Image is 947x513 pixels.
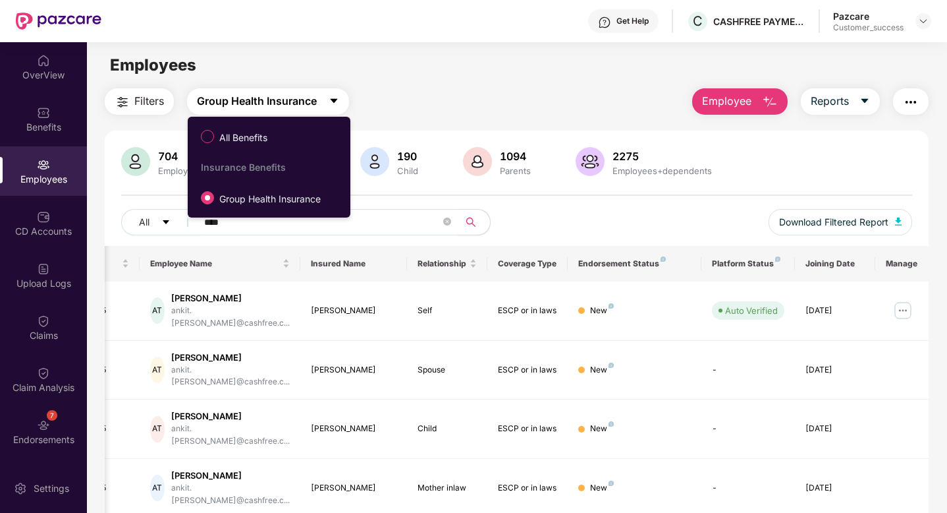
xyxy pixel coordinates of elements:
div: Platform Status [712,258,784,269]
div: Endorsement Status [578,258,691,269]
img: svg+xml;base64,PHN2ZyB4bWxucz0iaHR0cDovL3d3dy53My5vcmcvMjAwMC9zdmciIHhtbG5zOnhsaW5rPSJodHRwOi8vd3... [121,147,150,176]
th: Joining Date [795,246,875,282]
div: ESCP or in laws [498,482,557,495]
div: Employees+dependents [610,166,715,176]
div: Child [418,423,477,435]
div: [PERSON_NAME] [311,423,397,435]
div: AT [150,297,165,324]
div: 1094 [497,150,533,163]
img: svg+xml;base64,PHN2ZyB4bWxucz0iaHR0cDovL3d3dy53My5vcmcvMjAwMC9zdmciIHhtbG5zOnhsaW5rPSJodHRwOi8vd3... [576,147,605,176]
div: ESCP or in laws [498,423,557,435]
div: 1955 [86,364,129,377]
div: ankit.[PERSON_NAME]@cashfree.c... [171,423,290,448]
span: Group Health Insurance [214,192,326,206]
span: All [139,215,149,229]
img: svg+xml;base64,PHN2ZyB4bWxucz0iaHR0cDovL3d3dy53My5vcmcvMjAwMC9zdmciIHdpZHRoPSI4IiBoZWlnaHQ9IjgiIH... [775,256,780,262]
div: Mother inlaw [418,482,477,495]
span: close-circle [443,218,451,226]
img: svg+xml;base64,PHN2ZyBpZD0iQ2xhaW0iIHhtbG5zPSJodHRwOi8vd3d3LnczLm9yZy8yMDAwL3N2ZyIgd2lkdGg9IjIwIi... [37,367,50,380]
span: caret-down [161,218,171,228]
div: Get Help [616,16,649,26]
span: Employees [110,55,196,75]
span: Filters [134,93,164,109]
img: svg+xml;base64,PHN2ZyBpZD0iQmVuZWZpdHMiIHhtbG5zPSJodHRwOi8vd3d3LnczLm9yZy8yMDAwL3N2ZyIgd2lkdGg9Ij... [37,106,50,119]
div: 1955 [86,423,129,435]
th: Relationship [407,246,487,282]
td: - [701,341,795,400]
img: svg+xml;base64,PHN2ZyB4bWxucz0iaHR0cDovL3d3dy53My5vcmcvMjAwMC9zdmciIHdpZHRoPSI4IiBoZWlnaHQ9IjgiIH... [609,481,614,486]
div: [PERSON_NAME] [171,292,290,305]
img: svg+xml;base64,PHN2ZyBpZD0iQ0RfQWNjb3VudHMiIGRhdGEtbmFtZT0iQ0QgQWNjb3VudHMiIHhtbG5zPSJodHRwOi8vd3... [37,210,50,224]
img: svg+xml;base64,PHN2ZyB4bWxucz0iaHR0cDovL3d3dy53My5vcmcvMjAwMC9zdmciIHhtbG5zOnhsaW5rPSJodHRwOi8vd3... [463,147,492,176]
div: [DATE] [805,305,865,317]
div: [PERSON_NAME] [171,469,290,482]
button: Group Health Insurancecaret-down [187,88,349,115]
th: Manage [875,246,929,282]
th: Coverage Type [487,246,568,282]
div: 1955 [86,305,129,317]
span: Reports [811,93,849,109]
span: Group Health Insurance [197,93,317,109]
img: svg+xml;base64,PHN2ZyB4bWxucz0iaHR0cDovL3d3dy53My5vcmcvMjAwMC9zdmciIHdpZHRoPSI4IiBoZWlnaHQ9IjgiIH... [661,256,666,262]
div: CASHFREE PAYMENTS INDIA PVT. LTD. [713,15,805,28]
button: Reportscaret-down [801,88,880,115]
div: ESCP or in laws [498,364,557,377]
div: New [590,305,614,317]
span: Employee [702,93,751,109]
img: svg+xml;base64,PHN2ZyB4bWxucz0iaHR0cDovL3d3dy53My5vcmcvMjAwMC9zdmciIHhtbG5zOnhsaW5rPSJodHRwOi8vd3... [895,218,902,226]
span: Employee Name [150,258,280,269]
div: ESCP or in laws [498,305,557,317]
div: 2275 [610,150,715,163]
div: 190 [394,150,421,163]
div: [DATE] [805,482,865,495]
div: AT [150,357,165,383]
th: Insured Name [300,246,408,282]
div: New [590,364,614,377]
img: svg+xml;base64,PHN2ZyB4bWxucz0iaHR0cDovL3d3dy53My5vcmcvMjAwMC9zdmciIHdpZHRoPSI4IiBoZWlnaHQ9IjgiIH... [609,303,614,309]
div: [PERSON_NAME] [171,410,290,423]
div: [PERSON_NAME] [311,482,397,495]
img: svg+xml;base64,PHN2ZyBpZD0iRW5kb3JzZW1lbnRzIiB4bWxucz0iaHR0cDovL3d3dy53My5vcmcvMjAwMC9zdmciIHdpZH... [37,419,50,432]
button: Allcaret-down [121,209,202,235]
img: svg+xml;base64,PHN2ZyBpZD0iSGVscC0zMngzMiIgeG1sbnM9Imh0dHA6Ly93d3cudzMub3JnLzIwMDAvc3ZnIiB3aWR0aD... [598,16,611,29]
span: search [458,217,483,227]
button: Employee [692,88,788,115]
div: Settings [30,482,73,495]
img: svg+xml;base64,PHN2ZyB4bWxucz0iaHR0cDovL3d3dy53My5vcmcvMjAwMC9zdmciIHhtbG5zOnhsaW5rPSJodHRwOi8vd3... [360,147,389,176]
div: Parents [497,166,533,176]
img: svg+xml;base64,PHN2ZyBpZD0iU2V0dGluZy0yMHgyMCIgeG1sbnM9Imh0dHA6Ly93d3cudzMub3JnLzIwMDAvc3ZnIiB3aW... [14,482,27,495]
div: 1955 [86,482,129,495]
img: svg+xml;base64,PHN2ZyB4bWxucz0iaHR0cDovL3d3dy53My5vcmcvMjAwMC9zdmciIHhtbG5zOnhsaW5rPSJodHRwOi8vd3... [762,94,778,110]
div: New [590,482,614,495]
div: [PERSON_NAME] [171,351,290,364]
img: svg+xml;base64,PHN2ZyB4bWxucz0iaHR0cDovL3d3dy53My5vcmcvMjAwMC9zdmciIHdpZHRoPSI4IiBoZWlnaHQ9IjgiIH... [609,421,614,427]
th: EID [72,246,140,282]
div: [DATE] [805,423,865,435]
img: svg+xml;base64,PHN2ZyBpZD0iQ2xhaW0iIHhtbG5zPSJodHRwOi8vd3d3LnczLm9yZy8yMDAwL3N2ZyIgd2lkdGg9IjIwIi... [37,315,50,328]
button: Download Filtered Report [769,209,912,235]
img: New Pazcare Logo [16,13,101,30]
th: Employee Name [140,246,300,282]
div: ankit.[PERSON_NAME]@cashfree.c... [171,482,290,507]
button: search [458,209,491,235]
img: svg+xml;base64,PHN2ZyBpZD0iRW1wbG95ZWVzIiB4bWxucz0iaHR0cDovL3d3dy53My5vcmcvMjAwMC9zdmciIHdpZHRoPS... [37,158,50,171]
div: Child [394,166,421,176]
button: Filters [105,88,174,115]
div: Spouse [418,364,477,377]
div: [DATE] [805,364,865,377]
div: Customer_success [833,22,904,33]
span: All Benefits [214,131,273,145]
img: svg+xml;base64,PHN2ZyBpZD0iSG9tZSIgeG1sbnM9Imh0dHA6Ly93d3cudzMub3JnLzIwMDAvc3ZnIiB3aWR0aD0iMjAiIG... [37,54,50,67]
div: [PERSON_NAME] [311,364,397,377]
div: ankit.[PERSON_NAME]@cashfree.c... [171,364,290,389]
div: Insurance Benefits [201,162,344,173]
div: Self [418,305,477,317]
div: 704 [155,150,205,163]
span: caret-down [859,96,870,107]
img: svg+xml;base64,PHN2ZyB4bWxucz0iaHR0cDovL3d3dy53My5vcmcvMjAwMC9zdmciIHdpZHRoPSIyNCIgaGVpZ2h0PSIyNC... [903,94,919,110]
div: AT [150,416,165,442]
span: Relationship [418,258,467,269]
img: svg+xml;base64,PHN2ZyBpZD0iRHJvcGRvd24tMzJ4MzIiIHhtbG5zPSJodHRwOi8vd3d3LnczLm9yZy8yMDAwL3N2ZyIgd2... [918,16,929,26]
span: close-circle [443,216,451,229]
div: 7 [47,410,57,421]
